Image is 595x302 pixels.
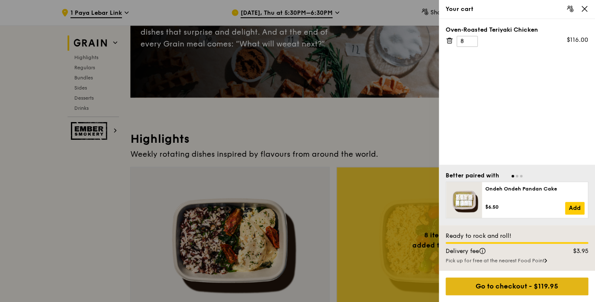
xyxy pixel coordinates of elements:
[485,204,565,210] div: $6.50
[485,185,584,192] div: Ondeh Ondeh Pandan Cake
[446,257,588,264] div: Pick up for free at the nearest Food Point
[446,278,588,295] div: Go to checkout - $119.95
[511,175,514,177] span: Go to slide 1
[441,247,555,256] div: Delivery fee
[446,232,588,240] div: Ready to rock and roll!
[446,26,588,34] div: Oven‑Roasted Teriyaki Chicken
[565,202,584,215] a: Add
[516,175,518,177] span: Go to slide 2
[555,247,594,256] div: $3.95
[567,36,588,44] div: $116.00
[446,5,588,14] div: Your cart
[446,171,499,180] div: Better paired with
[520,175,522,177] span: Go to slide 3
